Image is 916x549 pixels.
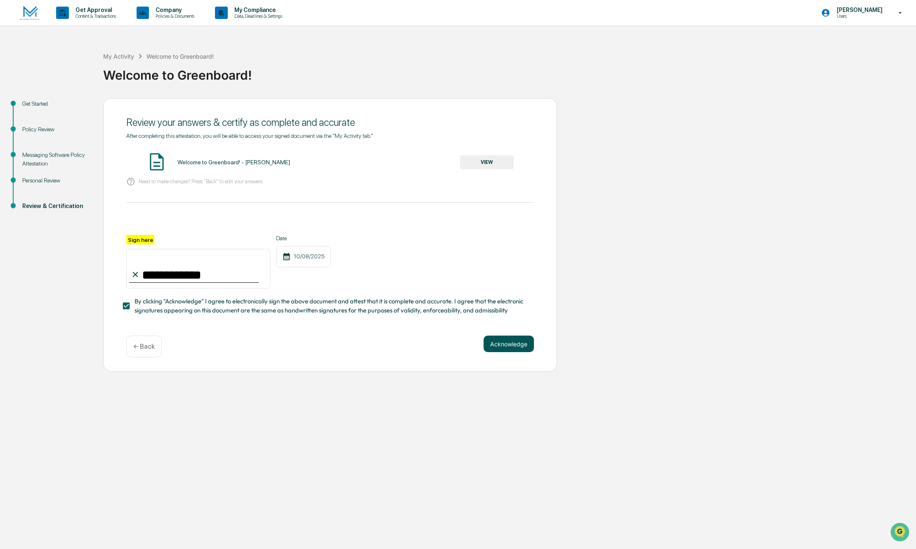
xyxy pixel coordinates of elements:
[22,125,90,134] div: Policy Review
[8,63,23,78] img: 1746055101610-c473b297-6a78-478c-a979-82029cc54cd1
[133,343,155,350] p: ← Back
[5,116,55,131] a: 🔎Data Lookup
[28,71,104,78] div: We're available if you need us!
[276,235,331,241] label: Date
[135,297,527,315] span: By clicking "Acknowledge" I agree to electronically sign the above document and attest that it is...
[22,151,90,168] div: Messaging Software Policy Attestation
[28,63,135,71] div: Start new chat
[228,7,286,13] p: My Compliance
[126,235,154,244] label: Sign here
[8,104,15,111] div: 🖐️
[8,17,150,30] p: How can we help?
[22,99,90,108] div: Get Started
[146,151,167,172] img: Document Icon
[5,100,57,115] a: 🖐️Preclearance
[22,202,90,211] div: Review & Certification
[8,120,15,127] div: 🔎
[69,13,120,19] p: Content & Transactions
[460,155,514,169] button: VIEW
[276,246,331,267] div: 10/08/2025
[149,13,198,19] p: Policies & Documents
[484,336,534,352] button: Acknowledge
[69,7,120,13] p: Get Approval
[126,133,373,139] span: After completing this attestation, you will be able to access your signed document via the "My Ac...
[103,61,912,83] div: Welcome to Greenboard!
[228,13,286,19] p: Data, Deadlines & Settings
[146,53,214,60] div: Welcome to Greenboard!
[68,104,102,112] span: Attestations
[126,116,534,128] div: Review your answers & certify as complete and accurate
[20,6,40,20] img: logo
[139,178,262,185] p: Need to make changes? Press "Back" to edit your answers
[58,139,100,146] a: Powered byPylon
[60,104,66,111] div: 🗄️
[140,65,150,75] button: Start new chat
[830,13,887,19] p: Users
[830,7,887,13] p: [PERSON_NAME]
[177,159,290,166] div: Welcome to Greenboard! - [PERSON_NAME]
[57,100,106,115] a: 🗄️Attestations
[890,522,912,544] iframe: Open customer support
[82,140,100,146] span: Pylon
[149,7,198,13] p: Company
[17,104,53,112] span: Preclearance
[103,53,134,60] div: My Activity
[22,176,90,185] div: Personal Review
[17,119,52,128] span: Data Lookup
